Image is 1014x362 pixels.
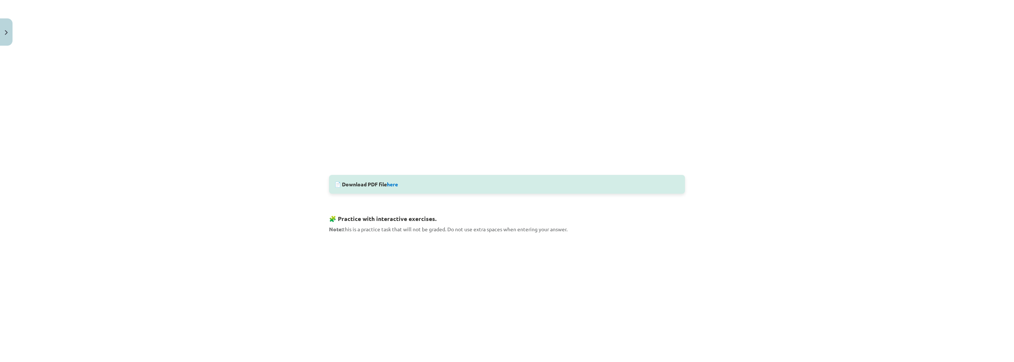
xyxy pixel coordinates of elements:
div: 📄 Download PDF file [329,175,685,194]
strong: 🧩 [329,215,336,222]
span: this is a practice task that will not be graded. Do not use extra spaces when entering your answer. [329,226,567,232]
strong: Note: [329,226,343,232]
strong: Practice with interactive exercises. [338,215,437,222]
a: here [387,181,398,187]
